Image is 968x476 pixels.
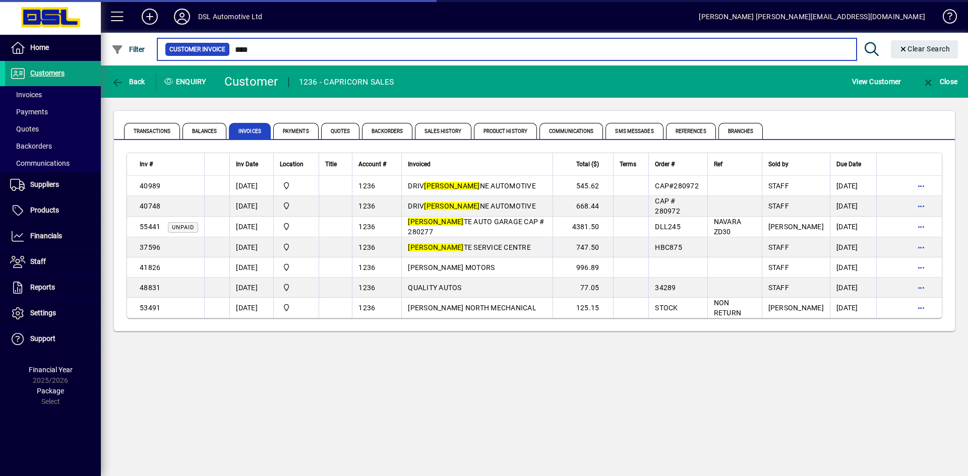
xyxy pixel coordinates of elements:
[539,123,603,139] span: Communications
[830,217,876,237] td: [DATE]
[229,217,273,237] td: [DATE]
[830,176,876,196] td: [DATE]
[37,387,64,395] span: Package
[325,159,337,170] span: Title
[850,73,903,91] button: View Customer
[655,284,676,292] span: 34289
[913,280,929,296] button: More options
[655,243,682,251] span: HBC875
[30,232,62,240] span: Financials
[280,282,313,293] span: Central
[111,78,145,86] span: Back
[30,334,55,343] span: Support
[559,159,608,170] div: Total ($)
[10,142,52,150] span: Backorders
[140,243,160,251] span: 37596
[655,197,680,215] span: CAP # 280972
[134,8,166,26] button: Add
[5,103,101,120] a: Payments
[5,138,101,155] a: Backorders
[280,302,313,313] span: Central
[30,283,55,291] span: Reports
[30,257,46,265] span: Staff
[830,298,876,318] td: [DATE]
[166,8,198,26] button: Profile
[408,159,547,170] div: Invoiced
[768,284,789,292] span: STAFF
[358,263,375,271] span: 1236
[10,108,48,116] span: Payments
[109,73,148,91] button: Back
[830,196,876,217] td: [DATE]
[714,218,742,236] span: NAVARA ZD30
[299,74,394,90] div: 1236 - CAPRICORN SALES
[10,125,39,133] span: Quotes
[830,257,876,278] td: [DATE]
[10,159,70,167] span: Communications
[358,159,395,170] div: Account #
[140,202,160,210] span: 40748
[408,218,463,226] em: [PERSON_NAME]
[830,237,876,257] td: [DATE]
[29,366,73,374] span: Financial Year
[5,86,101,103] a: Invoices
[408,182,536,190] span: DRIV NE AUTOMOTIVE
[920,73,960,91] button: Close
[852,74,901,90] span: View Customer
[280,200,313,212] span: Central
[5,224,101,249] a: Financials
[229,298,273,318] td: [DATE]
[5,275,101,300] a: Reports
[424,182,479,190] em: [PERSON_NAME]
[229,196,273,217] td: [DATE]
[836,159,861,170] span: Due Date
[913,198,929,214] button: More options
[140,304,160,312] span: 53491
[156,74,217,90] div: Enquiry
[280,221,313,232] span: Central
[836,159,870,170] div: Due Date
[424,202,479,210] em: [PERSON_NAME]
[714,159,722,170] span: Ref
[358,182,375,190] span: 1236
[229,237,273,257] td: [DATE]
[5,120,101,138] a: Quotes
[229,123,271,139] span: Invoices
[768,182,789,190] span: STAFF
[111,45,145,53] span: Filter
[891,40,958,58] button: Clear
[229,176,273,196] td: [DATE]
[5,326,101,352] a: Support
[140,159,198,170] div: Inv #
[768,304,824,312] span: [PERSON_NAME]
[922,78,957,86] span: Close
[714,299,742,317] span: NON RETURN
[140,223,160,231] span: 55441
[358,159,386,170] span: Account #
[655,182,699,190] span: CAP#280972
[606,123,663,139] span: SMS Messages
[362,123,412,139] span: Backorders
[140,284,160,292] span: 48831
[408,243,531,251] span: TE SERVICE CENTRE
[553,237,613,257] td: 747.50
[198,9,262,25] div: DSL Automotive Ltd
[912,73,968,91] app-page-header-button: Close enquiry
[553,217,613,237] td: 4381.50
[358,243,375,251] span: 1236
[474,123,537,139] span: Product History
[655,304,678,312] span: STOCK
[576,159,599,170] span: Total ($)
[830,278,876,298] td: [DATE]
[5,35,101,60] a: Home
[408,304,536,312] span: [PERSON_NAME] NORTH MECHANICAL
[30,43,49,51] span: Home
[358,284,375,292] span: 1236
[408,284,461,292] span: QUALITY AUTOS
[109,40,148,58] button: Filter
[30,69,65,77] span: Customers
[30,206,59,214] span: Products
[124,123,180,139] span: Transactions
[10,91,42,99] span: Invoices
[935,2,955,35] a: Knowledge Base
